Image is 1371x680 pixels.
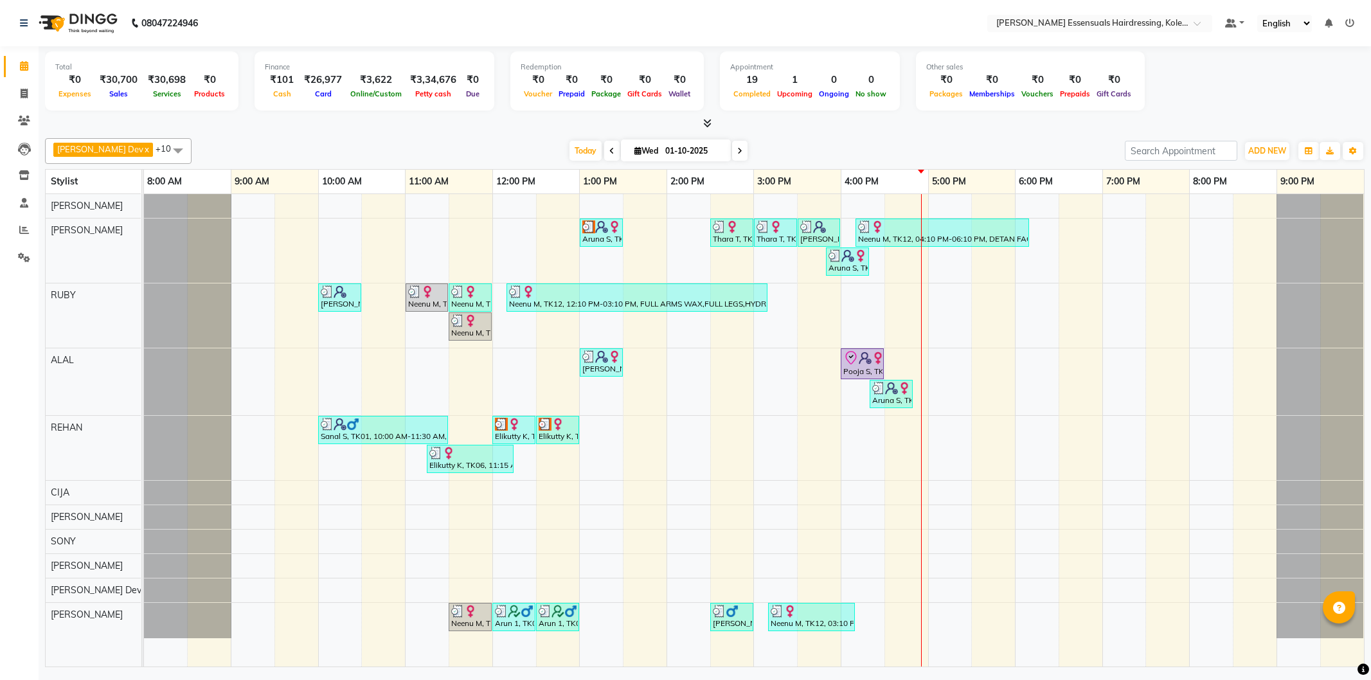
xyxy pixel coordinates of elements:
[312,89,335,98] span: Card
[1018,89,1057,98] span: Vouchers
[407,285,447,310] div: Neenu M, TK03, 11:00 AM-11:30 AM, HYDRA FACIAL
[569,141,602,161] span: Today
[143,73,191,87] div: ₹30,698
[1190,172,1230,191] a: 8:00 PM
[51,535,76,547] span: SONY
[55,62,228,73] div: Total
[537,418,578,442] div: Elikutty K, TK05, 12:30 PM-01:00 PM, KIDS HAIRCUT (Men)
[463,89,483,98] span: Due
[406,172,452,191] a: 11:00 AM
[581,220,622,245] div: Aruna S, TK08, 01:00 PM-01:30 PM, WOMENS PER STREAK (WOMEN)
[871,382,911,406] div: Aruna S, TK14, 04:20 PM-04:50 PM, KIDS HAIRCUT GIRL (WOMEN) (₹500)
[588,73,624,87] div: ₹0
[667,172,708,191] a: 2:00 PM
[51,609,123,620] span: [PERSON_NAME]
[51,584,141,596] span: [PERSON_NAME] Dev
[231,172,273,191] a: 9:00 AM
[1057,89,1093,98] span: Prepaids
[461,73,484,87] div: ₹0
[926,62,1134,73] div: Other sales
[144,172,185,191] a: 8:00 AM
[51,289,76,301] span: RUBY
[816,89,852,98] span: Ongoing
[51,487,69,498] span: CIJA
[665,89,694,98] span: Wallet
[816,73,852,87] div: 0
[106,89,131,98] span: Sales
[347,73,405,87] div: ₹3,622
[1277,172,1318,191] a: 9:00 PM
[929,172,969,191] a: 5:00 PM
[555,89,588,98] span: Prepaid
[1245,142,1289,160] button: ADD NEW
[1125,141,1237,161] input: Search Appointment
[631,146,661,156] span: Wed
[1248,146,1286,156] span: ADD NEW
[580,172,620,191] a: 1:00 PM
[537,605,578,629] div: Arun 1, TK04, 12:30 PM-01:00 PM, [PERSON_NAME] SHAPE UP (Men)
[1018,73,1057,87] div: ₹0
[769,605,854,629] div: Neenu M, TK12, 03:10 PM-04:10 PM, Tint Re Growth,Basic Hair Spa (Women) (₹1500)
[588,89,624,98] span: Package
[712,220,752,245] div: Thara T, TK10, 02:30 PM-03:00 PM, EYEBROWS THREADING
[191,73,228,87] div: ₹0
[319,418,447,442] div: Sanal S, TK01, 10:00 AM-11:30 AM, SENIOR STYLIST (Men),[PERSON_NAME] SHAPE UP (Men),MENS STYLING ...
[852,89,890,98] span: No show
[191,89,228,98] span: Products
[319,285,360,310] div: [PERSON_NAME], TK02, 10:00 AM-10:30 AM, KIDS HAIRCUT (WOMEN)
[1093,89,1134,98] span: Gift Cards
[141,5,198,41] b: 08047224946
[33,5,121,41] img: logo
[51,560,123,571] span: [PERSON_NAME]
[926,73,966,87] div: ₹0
[1317,629,1358,667] iframe: chat widget
[494,418,534,442] div: Elikutty K, TK05, 12:00 PM-12:30 PM, KIDS HAIRCUT (Men)
[319,172,365,191] a: 10:00 AM
[55,73,94,87] div: ₹0
[1016,172,1056,191] a: 6:00 PM
[730,62,890,73] div: Appointment
[827,249,868,274] div: Aruna S, TK14, 03:50 PM-04:20 PM, WOMENS PER STREAK (WOMEN)
[665,73,694,87] div: ₹0
[156,143,181,154] span: +10
[450,605,490,629] div: Neenu M, TK03, 11:30 AM-12:00 PM, Tint Re Growth
[1093,73,1134,87] div: ₹0
[265,73,299,87] div: ₹101
[730,73,774,87] div: 19
[51,175,78,187] span: Stylist
[1103,172,1143,191] a: 7:00 PM
[508,285,766,310] div: Neenu M, TK12, 12:10 PM-03:10 PM, FULL ARMS WAX,FULL LEGS,HYDRA FACIAL,EYEBROWS THREADING (₹42),U...
[94,73,143,87] div: ₹30,700
[521,73,555,87] div: ₹0
[624,73,665,87] div: ₹0
[857,220,1028,245] div: Neenu M, TK12, 04:10 PM-06:10 PM, DETAN FACE AND NECK (₹600),DEAD SEA MINERAL DRY SS (₹1),EYEBROW...
[754,172,794,191] a: 3:00 PM
[493,172,539,191] a: 12:00 PM
[412,89,454,98] span: Petty cash
[966,73,1018,87] div: ₹0
[450,285,490,310] div: Neenu M, TK03, 11:30 AM-12:00 PM, FULL ARMS WAX
[494,605,534,629] div: Arun 1, TK04, 12:00 PM-12:30 PM, SENIOR STYLIST (Men)
[521,62,694,73] div: Redemption
[730,89,774,98] span: Completed
[270,89,294,98] span: Cash
[450,314,490,339] div: Neenu M, TK03, 11:30 AM-12:00 PM, FULL LEGS
[966,89,1018,98] span: Memberships
[555,73,588,87] div: ₹0
[51,422,82,433] span: REHAN
[755,220,796,245] div: Thara T, TK10, 03:00 PM-03:30 PM, UPPERLIP THREADING
[143,144,149,154] a: x
[347,89,405,98] span: Online/Custom
[774,73,816,87] div: 1
[852,73,890,87] div: 0
[712,605,752,629] div: [PERSON_NAME] S, TK09, 02:30 PM-03:00 PM, [PERSON_NAME] SHAPE UP (Men)
[51,354,74,366] span: ALAL
[55,89,94,98] span: Expenses
[581,350,622,375] div: [PERSON_NAME] A, TK07, 01:00 PM-01:30 PM, TOP STYLIST (WOMEN)
[265,62,484,73] div: Finance
[57,144,143,154] span: [PERSON_NAME] Dev
[842,350,883,377] div: Pooja S, TK13, 04:00 PM-04:30 PM, TOP STYLIST (WOMEN)
[799,220,839,245] div: [PERSON_NAME] S, TK11, 03:30 PM-04:00 PM, EYEBROWS THREADING
[51,224,123,236] span: [PERSON_NAME]
[428,447,512,471] div: Elikutty K, TK06, 11:15 AM-12:15 PM, KIDS HAIRCUT (Men),KIDS HAIRCUT (Men)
